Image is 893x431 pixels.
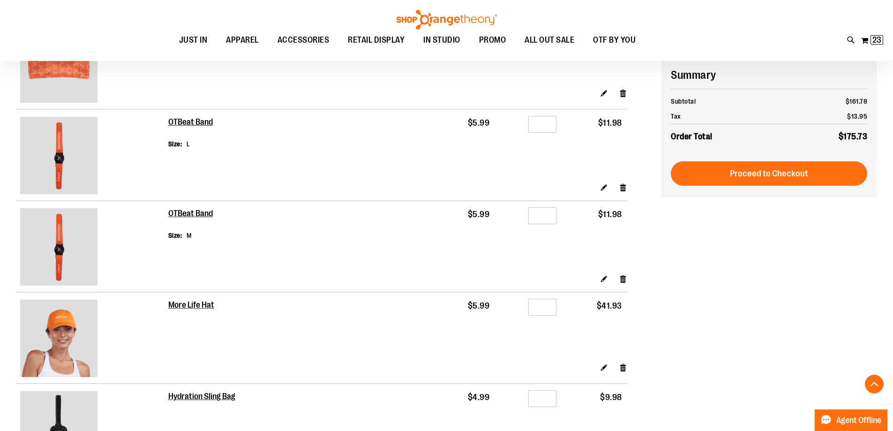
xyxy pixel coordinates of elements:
span: $4.99 [468,393,490,402]
a: OTBeat Band [20,208,165,288]
a: Hydration Sling Bag [168,392,236,402]
span: IN STUDIO [423,30,460,51]
th: Tax [671,109,792,124]
span: OTF BY YOU [593,30,636,51]
a: OTBeat Band [168,209,213,219]
img: Shop Orangetheory [395,10,498,30]
a: More Life Hat [168,300,215,310]
span: $161.78 [846,98,868,105]
dd: L [187,139,190,149]
a: Remove item [619,363,627,372]
dt: Size [168,139,182,149]
span: $175.73 [839,132,868,141]
h2: Summary [671,67,867,83]
span: ALL OUT SALE [525,30,574,51]
span: $13.95 [847,113,867,120]
span: $11.98 [598,210,622,219]
button: Back To Top [865,375,884,393]
strong: Order Total [671,129,713,143]
a: OTBeat Band [20,117,165,197]
span: $5.99 [468,210,490,219]
span: $11.98 [598,118,622,128]
dd: M [187,231,192,240]
a: Remove item [619,274,627,284]
span: RETAIL DISPLAY [348,30,405,51]
img: Athletic Headband [20,25,98,103]
button: Agent Offline [815,409,887,431]
th: Subtotal [671,94,792,109]
span: $5.99 [468,301,490,310]
span: ACCESSORIES [278,30,330,51]
a: OTBeat Band [168,117,213,128]
span: $5.99 [468,118,490,128]
a: More Life Hat [20,300,165,379]
a: Remove item [619,182,627,192]
span: 23 [872,35,881,45]
dt: Size [168,231,182,240]
img: OTBeat Band [20,208,98,286]
span: JUST IN [179,30,208,51]
span: $9.98 [600,393,622,402]
a: Athletic Headband [20,25,165,105]
img: More Life Hat [20,300,98,377]
span: $41.93 [597,301,622,310]
a: Remove item [619,88,627,98]
button: Proceed to Checkout [671,161,867,186]
span: PROMO [479,30,506,51]
span: Proceed to Checkout [730,168,808,179]
img: OTBeat Band [20,117,98,194]
span: Agent Offline [836,416,881,425]
span: APPAREL [226,30,259,51]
